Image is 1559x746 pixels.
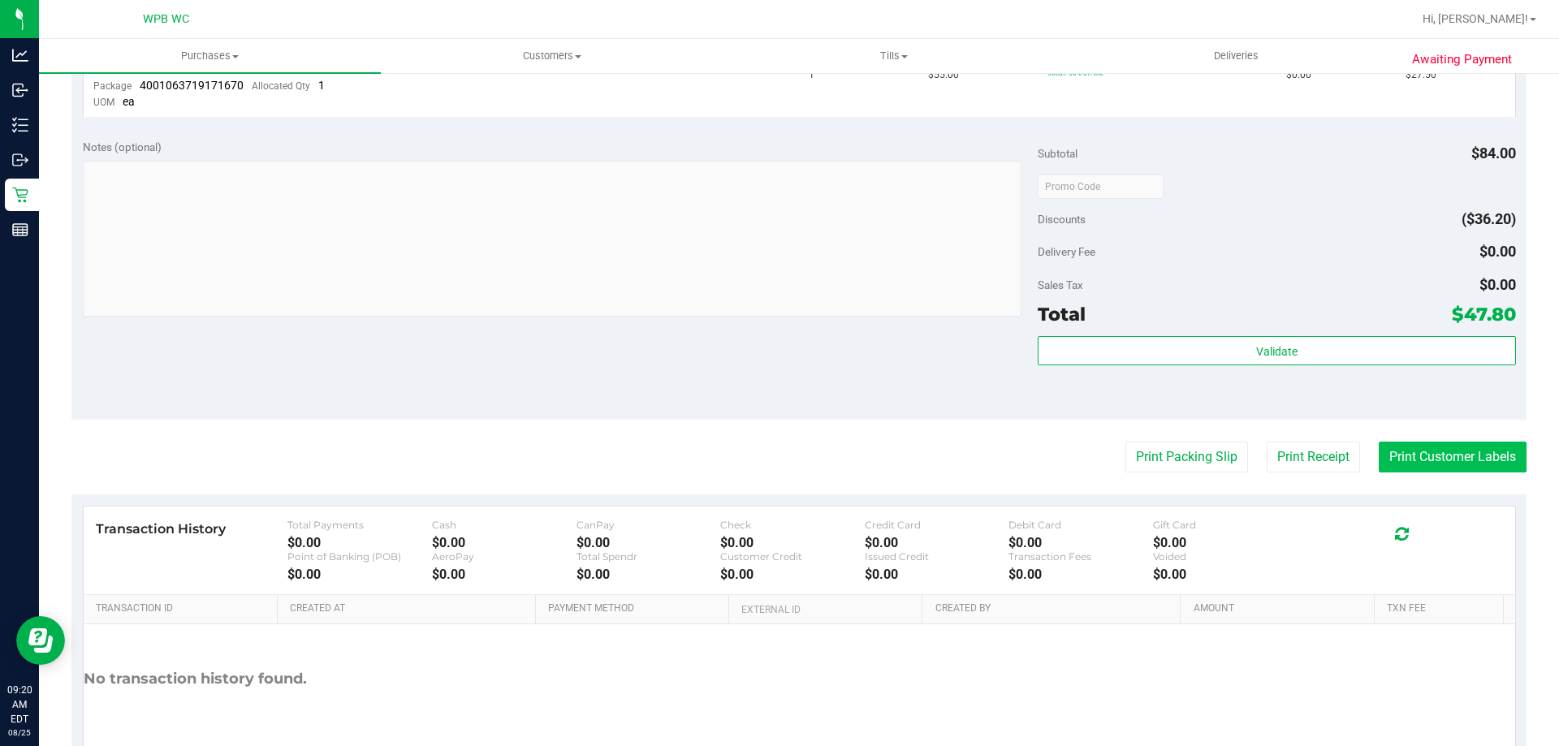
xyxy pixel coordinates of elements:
p: 08/25 [7,727,32,739]
div: $0.00 [432,535,577,550]
div: $0.00 [577,535,721,550]
div: $0.00 [287,567,432,582]
div: Issued Credit [865,550,1009,563]
inline-svg: Inventory [12,117,28,133]
span: $0.00 [1286,67,1311,83]
span: Notes (optional) [83,140,162,153]
a: Created At [290,602,529,615]
div: Check [720,519,865,531]
span: ($36.20) [1462,210,1516,227]
div: $0.00 [1153,567,1298,582]
a: Payment Method [548,602,723,615]
button: Print Packing Slip [1125,442,1248,472]
div: Credit Card [865,519,1009,531]
div: No transaction history found. [84,624,307,734]
span: 1 [809,67,814,83]
span: Sales Tax [1038,278,1083,291]
div: $0.00 [865,535,1009,550]
span: Total [1038,303,1086,326]
th: External ID [728,595,922,624]
div: $0.00 [432,567,577,582]
div: $0.00 [287,535,432,550]
div: Total Payments [287,519,432,531]
span: 4001063719171670 [140,79,244,92]
span: Purchases [39,49,381,63]
a: Transaction ID [96,602,271,615]
div: Customer Credit [720,550,865,563]
div: $0.00 [577,567,721,582]
input: Promo Code [1038,175,1164,199]
div: AeroPay [432,550,577,563]
span: $0.00 [1479,243,1516,260]
span: $47.80 [1452,303,1516,326]
div: CanPay [577,519,721,531]
div: $0.00 [1153,535,1298,550]
a: Deliveries [1065,39,1407,73]
button: Validate [1038,336,1515,365]
div: Debit Card [1008,519,1153,531]
span: Delivery Fee [1038,245,1095,258]
span: Customers [382,49,722,63]
a: Purchases [39,39,381,73]
inline-svg: Outbound [12,152,28,168]
span: Deliveries [1192,49,1280,63]
inline-svg: Retail [12,187,28,203]
a: Amount [1194,602,1368,615]
span: $84.00 [1471,144,1516,162]
span: $0.00 [1479,276,1516,293]
div: $0.00 [1008,567,1153,582]
a: Tills [723,39,1065,73]
a: Txn Fee [1387,602,1496,615]
span: 1 [318,79,325,92]
span: Subtotal [1038,147,1077,160]
span: UOM [93,97,114,108]
div: Transaction Fees [1008,550,1153,563]
div: Voided [1153,550,1298,563]
span: Allocated Qty [252,80,310,92]
span: Validate [1256,345,1298,358]
inline-svg: Inbound [12,82,28,98]
div: $0.00 [1008,535,1153,550]
span: $27.50 [1406,67,1436,83]
div: $0.00 [865,567,1009,582]
span: WPB WC [143,12,189,26]
span: Awaiting Payment [1412,50,1512,69]
span: Package [93,80,132,92]
button: Print Customer Labels [1379,442,1527,472]
a: Customers [381,39,723,73]
inline-svg: Reports [12,222,28,238]
span: $55.00 [928,67,959,83]
div: Total Spendr [577,550,721,563]
iframe: Resource center [16,616,65,665]
p: 09:20 AM EDT [7,683,32,727]
span: Tills [723,49,1064,63]
inline-svg: Analytics [12,47,28,63]
span: Hi, [PERSON_NAME]! [1423,12,1528,25]
div: Point of Banking (POB) [287,550,432,563]
a: Created By [935,602,1174,615]
div: $0.00 [720,567,865,582]
div: Gift Card [1153,519,1298,531]
span: Discounts [1038,205,1086,234]
div: Cash [432,519,577,531]
div: $0.00 [720,535,865,550]
span: ea [123,95,135,108]
button: Print Receipt [1267,442,1360,472]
